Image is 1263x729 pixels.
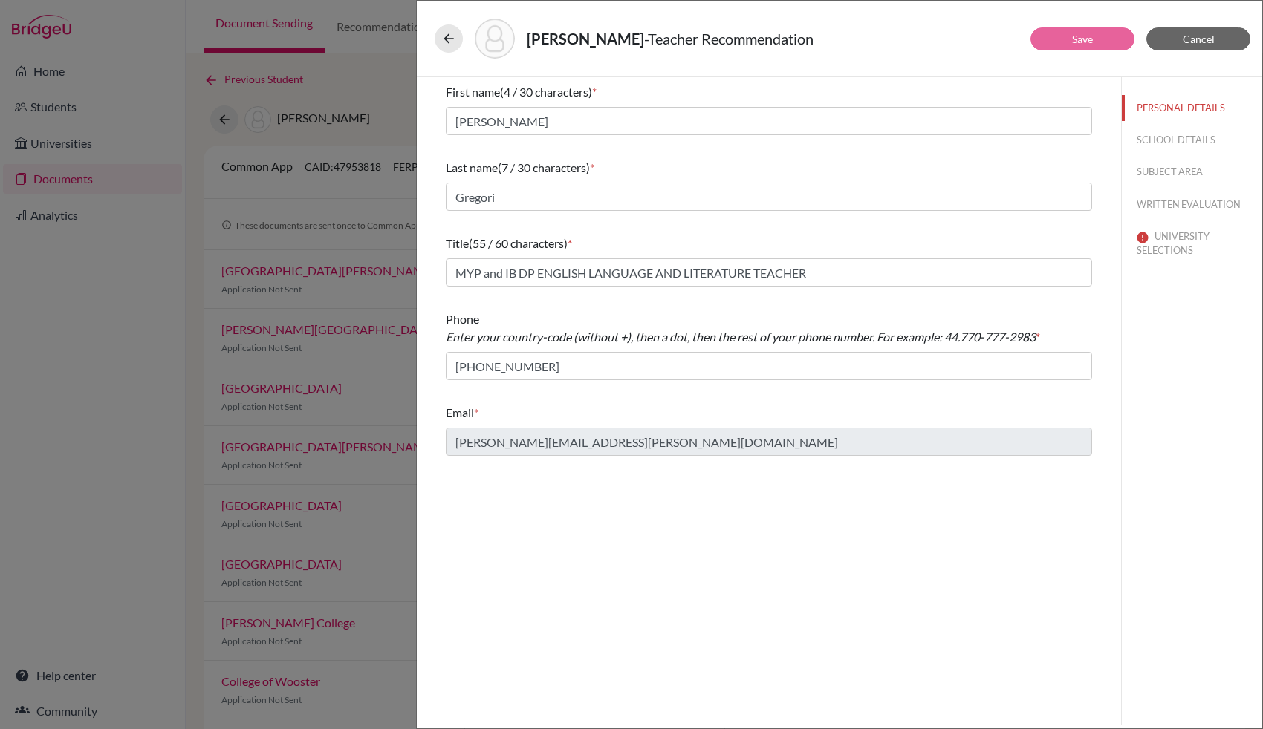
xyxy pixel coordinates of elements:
span: First name [446,85,500,99]
span: (7 / 30 characters) [498,160,590,174]
button: UNIVERSITY SELECTIONS [1122,223,1262,264]
span: Last name [446,160,498,174]
button: WRITTEN EVALUATION [1122,192,1262,218]
button: SUBJECT AREA [1122,159,1262,185]
span: (4 / 30 characters) [500,85,592,99]
strong: [PERSON_NAME] [527,30,644,48]
button: PERSONAL DETAILS [1122,95,1262,121]
span: Phone [446,312,1036,344]
span: Title [446,236,469,250]
img: error-544570611efd0a2d1de9.svg [1137,232,1149,243]
span: Email [446,405,474,419]
i: Enter your country-code (without +), then a dot, then the rest of your phone number. For example:... [446,330,1036,344]
span: (55 / 60 characters) [469,236,568,250]
button: SCHOOL DETAILS [1122,127,1262,153]
span: - Teacher Recommendation [644,30,814,48]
